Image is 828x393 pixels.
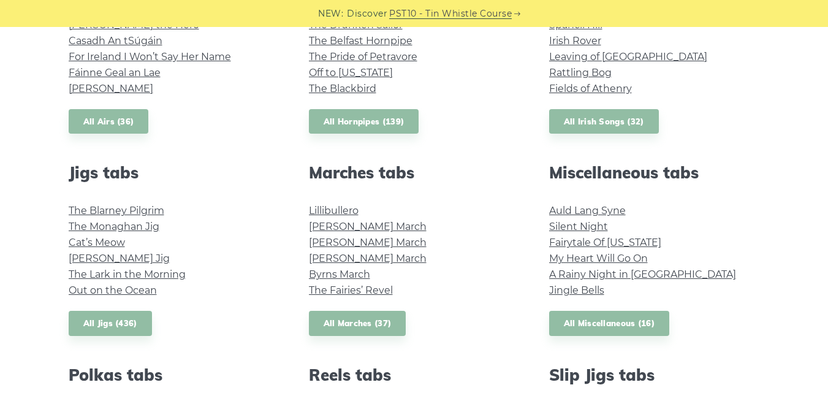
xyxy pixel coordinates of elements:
a: All Airs (36) [69,109,149,134]
a: [PERSON_NAME] the Hero [69,19,199,31]
a: All Marches (37) [309,311,406,336]
a: [PERSON_NAME] March [309,253,427,264]
a: Cat’s Meow [69,237,125,248]
a: The Blackbird [309,83,376,94]
span: NEW: [318,7,343,21]
a: The Drunken Sailor [309,19,403,31]
h2: Marches tabs [309,163,520,182]
a: The Pride of Petravore [309,51,417,63]
a: [PERSON_NAME] March [309,221,427,232]
a: [PERSON_NAME] Jig [69,253,170,264]
a: Silent Night [549,221,608,232]
a: [PERSON_NAME] [69,83,153,94]
a: Rattling Bog [549,67,612,78]
a: All Jigs (436) [69,311,152,336]
a: Fairytale Of [US_STATE] [549,237,661,248]
a: A Rainy Night in [GEOGRAPHIC_DATA] [549,269,736,280]
a: Fáinne Geal an Lae [69,67,161,78]
a: Casadh An tSúgáin [69,35,162,47]
a: Fields of Athenry [549,83,632,94]
a: For Ireland I Won’t Say Her Name [69,51,231,63]
a: Out on the Ocean [69,284,157,296]
a: My Heart Will Go On [549,253,648,264]
a: The Monaghan Jig [69,221,159,232]
a: All Miscellaneous (16) [549,311,670,336]
a: Lillibullero [309,205,359,216]
a: Jingle Bells [549,284,604,296]
h2: Jigs tabs [69,163,279,182]
a: [PERSON_NAME] March [309,237,427,248]
a: All Irish Songs (32) [549,109,659,134]
h2: Slip Jigs tabs [549,365,760,384]
span: Discover [347,7,387,21]
h2: Reels tabs [309,365,520,384]
a: Spancil Hill [549,19,602,31]
h2: Polkas tabs [69,365,279,384]
a: The Belfast Hornpipe [309,35,412,47]
a: The Blarney Pilgrim [69,205,164,216]
a: The Fairies’ Revel [309,284,393,296]
a: Auld Lang Syne [549,205,626,216]
h2: Miscellaneous tabs [549,163,760,182]
a: Irish Rover [549,35,601,47]
a: Off to [US_STATE] [309,67,393,78]
a: Leaving of [GEOGRAPHIC_DATA] [549,51,707,63]
a: Byrns March [309,269,370,280]
a: The Lark in the Morning [69,269,186,280]
a: PST10 - Tin Whistle Course [389,7,512,21]
a: All Hornpipes (139) [309,109,419,134]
